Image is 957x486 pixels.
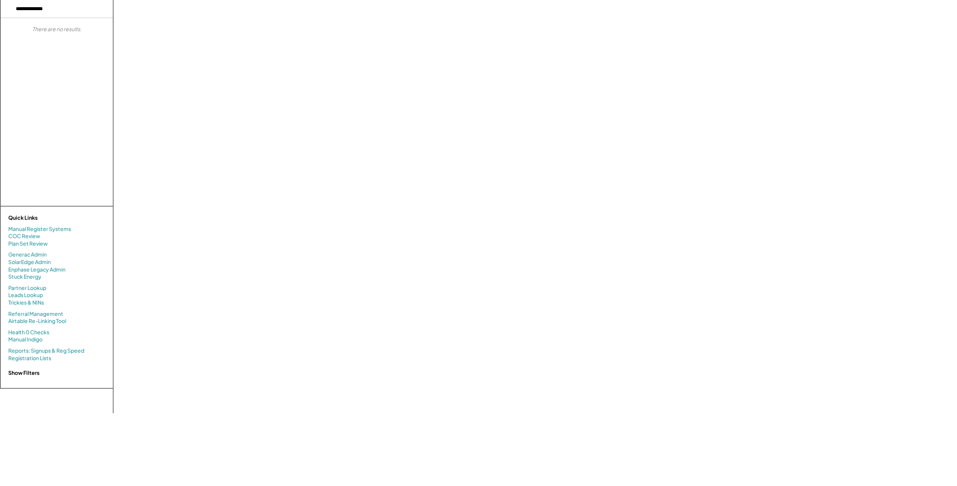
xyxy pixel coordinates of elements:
a: Manual Indigo [8,336,42,343]
a: Leads Lookup [8,291,43,299]
a: Generac Admin [8,251,47,258]
a: Referral Management [8,310,63,318]
a: Registration Lists [8,355,51,362]
a: Stuck Energy [8,273,41,281]
a: COC Review [8,232,40,240]
strong: Show Filters [8,369,39,376]
div: Quick Links [8,214,83,222]
a: Plan Set Review [8,240,48,248]
a: Partner Lookup [8,284,46,292]
a: Enphase Legacy Admin [8,266,65,273]
a: Reports: Signups & Reg Speed [8,347,84,355]
a: SolarEdge Admin [8,258,51,266]
a: Health 0 Checks [8,329,49,336]
a: Manual Register Systems [8,225,71,233]
div: There are no results. [32,26,82,33]
a: Trickies & NINs [8,299,44,306]
a: Airtable Re-Linking Tool [8,317,66,325]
